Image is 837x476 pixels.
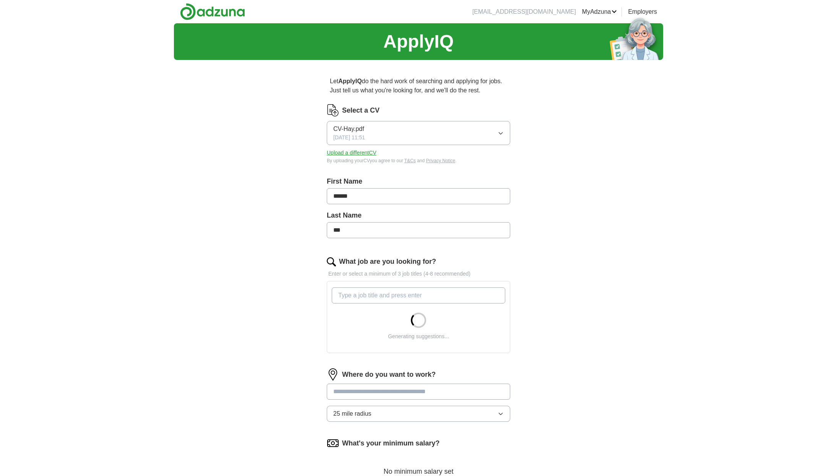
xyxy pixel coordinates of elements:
[327,157,510,164] div: By uploading your CV you agree to our and .
[342,370,436,380] label: Where do you want to work?
[180,3,245,20] img: Adzuna logo
[327,149,376,157] button: Upload a differentCV
[342,438,440,449] label: What's your minimum salary?
[333,409,371,418] span: 25 mile radius
[628,7,657,16] a: Employers
[333,134,365,142] span: [DATE] 11:51
[383,28,454,55] h1: ApplyIQ
[327,368,339,381] img: location.png
[338,78,362,84] strong: ApplyIQ
[472,7,576,16] li: [EMAIL_ADDRESS][DOMAIN_NAME]
[327,270,510,278] p: Enter or select a minimum of 3 job titles (4-8 recommended)
[339,257,436,267] label: What job are you looking for?
[404,158,416,163] a: T&Cs
[333,124,364,134] span: CV-Hay.pdf
[388,332,449,340] div: Generating suggestions...
[327,121,510,145] button: CV-Hay.pdf[DATE] 11:51
[327,406,510,422] button: 25 mile radius
[426,158,456,163] a: Privacy Notice
[327,176,510,187] label: First Name
[327,437,339,449] img: salary.png
[327,210,510,221] label: Last Name
[582,7,617,16] a: MyAdzuna
[332,287,505,303] input: Type a job title and press enter
[327,257,336,266] img: search.png
[327,104,339,116] img: CV Icon
[342,105,380,116] label: Select a CV
[327,74,510,98] p: Let do the hard work of searching and applying for jobs. Just tell us what you're looking for, an...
